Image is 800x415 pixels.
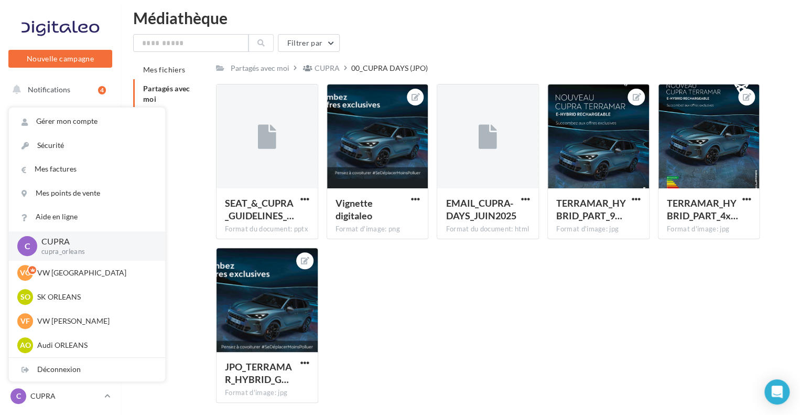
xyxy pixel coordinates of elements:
span: Mes fichiers [143,65,185,74]
span: AO [20,340,31,350]
span: Partagés avec moi [143,84,190,103]
button: Nouvelle campagne [8,50,112,68]
div: Format d'image: jpg [225,388,309,398]
a: Médiathèque [6,236,114,258]
div: Format du document: html [446,225,530,234]
span: TERRAMAR_HYBRID_PART_9X16 copie [556,197,626,221]
a: Contacts [6,210,114,232]
p: CUPRA [41,236,148,248]
div: Format d'image: jpg [556,225,641,234]
div: Format du document: pptx [225,225,309,234]
a: Mes points de vente [9,182,165,205]
p: cupra_orleans [41,247,148,257]
a: Calendrier [6,262,114,284]
div: Partagés avec moi [231,63,289,73]
span: JPO_TERRAMAR_HYBRID_GMB copie [225,361,292,385]
span: VF [20,316,30,326]
p: Audi ORLEANS [37,340,153,350]
p: CUPRA [30,391,100,401]
span: C [25,240,30,252]
a: Opérations [6,105,114,127]
a: Gérer mon compte [9,110,165,133]
a: Boîte de réception3 [6,131,114,153]
span: VO [20,268,31,278]
a: Campagnes DataOnDemand [6,323,114,354]
a: Mes factures [9,157,165,181]
div: Open Intercom Messenger [764,379,790,405]
span: SO [20,292,30,302]
p: SK ORLEANS [37,292,153,302]
p: VW [PERSON_NAME] [37,316,153,326]
a: Campagnes [6,184,114,206]
div: Médiathèque [133,10,787,26]
button: Filtrer par [278,34,340,52]
div: Format d'image: png [336,225,420,234]
span: SEAT_&_CUPRA_GUIDELINES_JPO_2025 [225,197,294,221]
div: 00_CUPRA DAYS (JPO) [351,63,428,73]
div: 4 [98,86,106,94]
button: Notifications 4 [6,79,110,101]
p: VW [GEOGRAPHIC_DATA] [37,268,153,278]
span: EMAIL_CUPRA-DAYS_JUIN2025 [446,197,516,221]
span: TERRAMAR_HYBRID_PART_4x5 copie [667,197,738,221]
a: PLV et print personnalisable [6,288,114,319]
span: Vignette digitaleo [336,197,373,221]
span: Notifications [28,85,70,94]
a: Sécurité [9,134,165,157]
a: C CUPRA [8,386,112,406]
span: C [16,391,21,401]
a: Visibilité en ligne [6,158,114,180]
a: Aide en ligne [9,205,165,229]
div: Déconnexion [9,358,165,381]
div: CUPRA [315,63,340,73]
div: Format d'image: jpg [667,225,751,234]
